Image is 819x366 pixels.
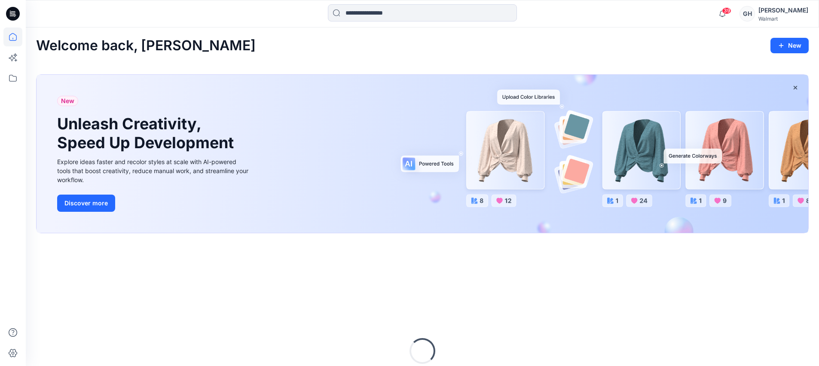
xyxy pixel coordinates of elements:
a: Discover more [57,195,251,212]
div: Walmart [758,15,808,22]
button: New [770,38,809,53]
h1: Unleash Creativity, Speed Up Development [57,115,238,152]
span: 39 [722,7,731,14]
div: GH [740,6,755,21]
h2: Welcome back, [PERSON_NAME] [36,38,256,54]
div: Explore ideas faster and recolor styles at scale with AI-powered tools that boost creativity, red... [57,157,251,184]
div: [PERSON_NAME] [758,5,808,15]
span: New [61,96,74,106]
button: Discover more [57,195,115,212]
